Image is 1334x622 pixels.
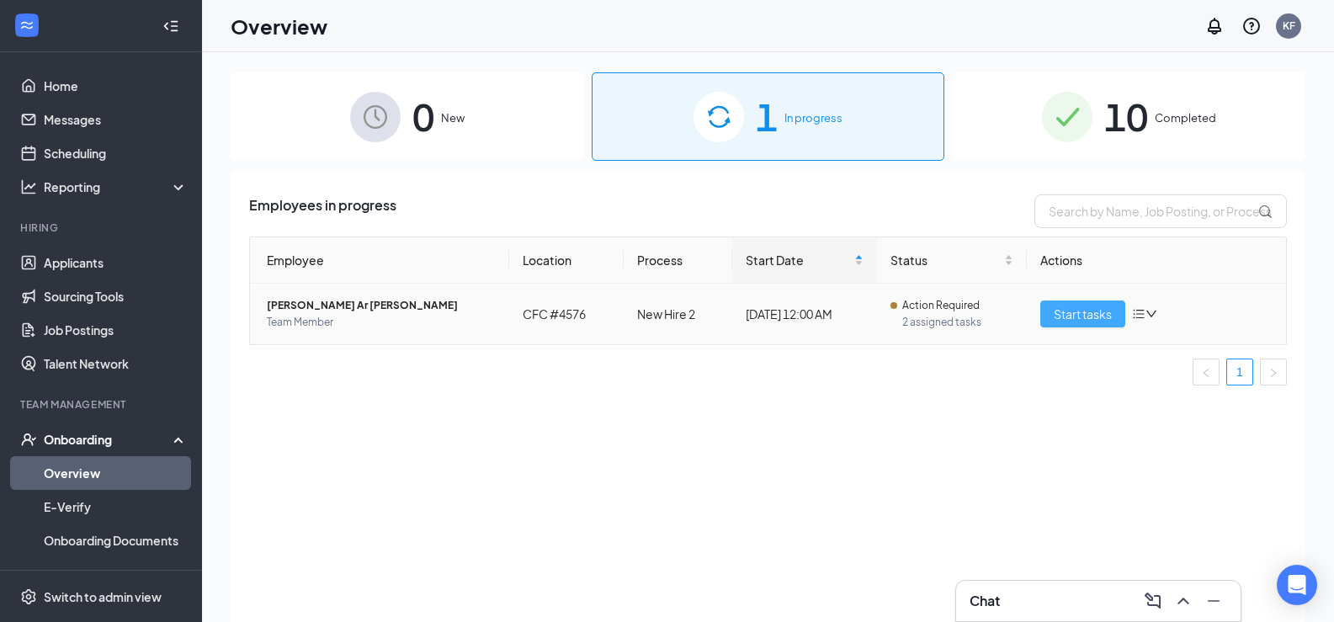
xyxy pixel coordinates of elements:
a: Sourcing Tools [44,279,188,313]
div: [DATE] 12:00 AM [746,305,864,323]
div: Onboarding [44,431,173,448]
span: Status [890,251,1001,269]
th: Actions [1027,237,1286,284]
th: Location [509,237,624,284]
th: Process [624,237,732,284]
svg: ComposeMessage [1143,591,1163,611]
svg: Analysis [20,178,37,195]
h1: Overview [231,12,327,40]
svg: ChevronUp [1173,591,1193,611]
a: Home [44,69,188,103]
th: Employee [250,237,509,284]
span: 10 [1104,88,1148,146]
a: Overview [44,456,188,490]
span: Employees in progress [249,194,396,228]
span: In progress [784,109,842,126]
li: 1 [1226,359,1253,385]
svg: Settings [20,588,37,605]
a: Scheduling [44,136,188,170]
a: Activity log [44,557,188,591]
span: [PERSON_NAME] Ar [PERSON_NAME] [267,297,496,314]
span: right [1268,368,1278,378]
div: Team Management [20,397,184,412]
li: Previous Page [1193,359,1220,385]
button: Start tasks [1040,300,1125,327]
h3: Chat [970,592,1000,610]
span: 0 [412,88,434,146]
button: ComposeMessage [1140,587,1167,614]
td: New Hire 2 [624,284,732,344]
span: Action Required [902,297,980,314]
span: Completed [1155,109,1216,126]
div: Switch to admin view [44,588,162,605]
button: ChevronUp [1170,587,1197,614]
svg: UserCheck [20,431,37,448]
a: Onboarding Documents [44,524,188,557]
span: 2 assigned tasks [902,314,1013,331]
a: Talent Network [44,347,188,380]
td: CFC #4576 [509,284,624,344]
span: Start tasks [1054,305,1112,323]
span: left [1201,368,1211,378]
a: 1 [1227,359,1252,385]
div: Hiring [20,221,184,235]
a: E-Verify [44,490,188,524]
span: Start Date [746,251,851,269]
svg: Collapse [162,18,179,35]
span: bars [1132,307,1145,321]
svg: QuestionInfo [1241,16,1262,36]
svg: WorkstreamLogo [19,17,35,34]
svg: Minimize [1204,591,1224,611]
span: Team Member [267,314,496,331]
a: Job Postings [44,313,188,347]
div: Reporting [44,178,189,195]
th: Status [877,237,1027,284]
div: Open Intercom Messenger [1277,565,1317,605]
span: 1 [756,88,778,146]
span: down [1145,308,1157,320]
span: New [441,109,465,126]
button: left [1193,359,1220,385]
li: Next Page [1260,359,1287,385]
div: KF [1283,19,1295,33]
button: Minimize [1200,587,1227,614]
a: Messages [44,103,188,136]
button: right [1260,359,1287,385]
input: Search by Name, Job Posting, or Process [1034,194,1287,228]
a: Applicants [44,246,188,279]
svg: Notifications [1204,16,1225,36]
